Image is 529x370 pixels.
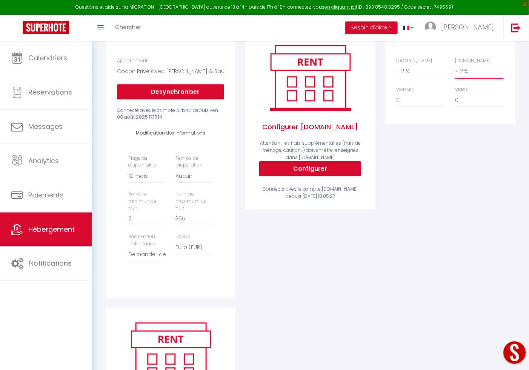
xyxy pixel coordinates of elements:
[441,22,494,32] span: [PERSON_NAME]
[175,233,191,240] label: Devise
[497,338,529,370] iframe: LiveChat chat widget
[29,258,72,268] span: Notifications
[262,42,358,114] img: rent.png
[511,23,521,32] img: logout
[128,191,166,212] label: Nombre minimun de nuit
[257,114,364,140] span: Configurer [DOMAIN_NAME]
[259,161,361,176] button: Configurer
[117,84,224,99] button: Desynchroniser
[23,21,69,34] img: Super Booking
[397,57,432,64] label: [DOMAIN_NAME]
[345,21,398,34] button: Besoin d'aide ?
[128,233,166,248] label: Réservation instantanée
[425,21,436,33] img: ...
[115,23,141,31] span: Chercher
[28,53,67,63] span: Calendriers
[28,156,59,165] span: Analytics
[109,15,147,41] a: Chercher
[28,225,75,234] span: Hébergement
[260,140,361,161] span: Attention : les frais supplémentaires (frais de ménage, caution...) doivent être renseignés dans ...
[419,15,503,41] a: ... [PERSON_NAME]
[128,130,213,136] h4: Modification des informations
[128,155,166,169] label: Plage de disponibilité
[28,122,63,131] span: Messages
[455,57,491,64] label: [DOMAIN_NAME]
[28,87,72,97] span: Réservations
[175,155,213,169] label: Temps de préparation
[28,190,64,200] span: Paiements
[455,86,467,93] label: VRBO
[325,4,356,10] a: en cliquant ici
[257,186,364,200] div: Connecté avec le compte [DOMAIN_NAME] depuis [DATE] 18:05:27
[397,86,415,93] label: Website
[117,107,224,121] div: Connecté avec le compte Airbnb depuis ven. 08 août 2025 17:15:14
[175,191,213,212] label: Nombre maximum de nuit
[117,57,148,64] label: Appartement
